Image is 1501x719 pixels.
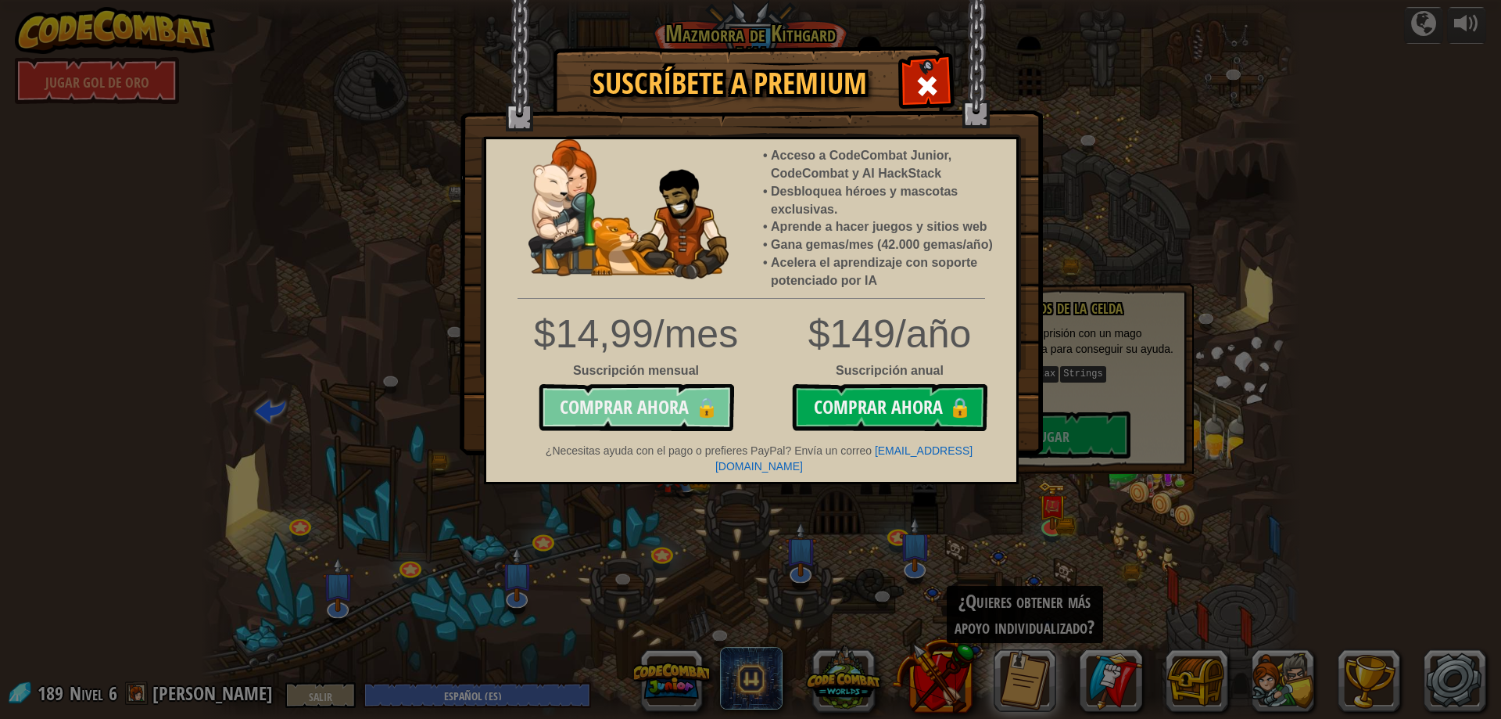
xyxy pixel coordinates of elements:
font: Desbloquea héroes y mascotas exclusivas. [771,185,958,216]
button: Comprar ahora🔒 [792,384,987,431]
font: Suscríbete a Premium [593,63,867,103]
font: ¿Necesitas ayuda con el pago o prefieres PayPal? Envía un correo [546,444,872,457]
font: Aprende a hacer juegos y sitios web [771,220,987,233]
font: Suscripción anual [836,364,944,377]
font: Acceso a CodeCombat Junior, CodeCombat y AI HackStack [771,149,951,180]
font: $14,99/mes [534,312,738,356]
button: Comprar ahora🔒 [539,384,734,431]
font: Gana gemas/mes (42.000 gemas/año) [771,238,993,251]
font: Suscripción mensual [573,364,699,377]
font: Acelera el aprendizaje con soporte potenciado por IA [771,256,977,287]
img: anya-and-nando-pet.webp [528,139,729,279]
font: $149/año [808,312,972,356]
